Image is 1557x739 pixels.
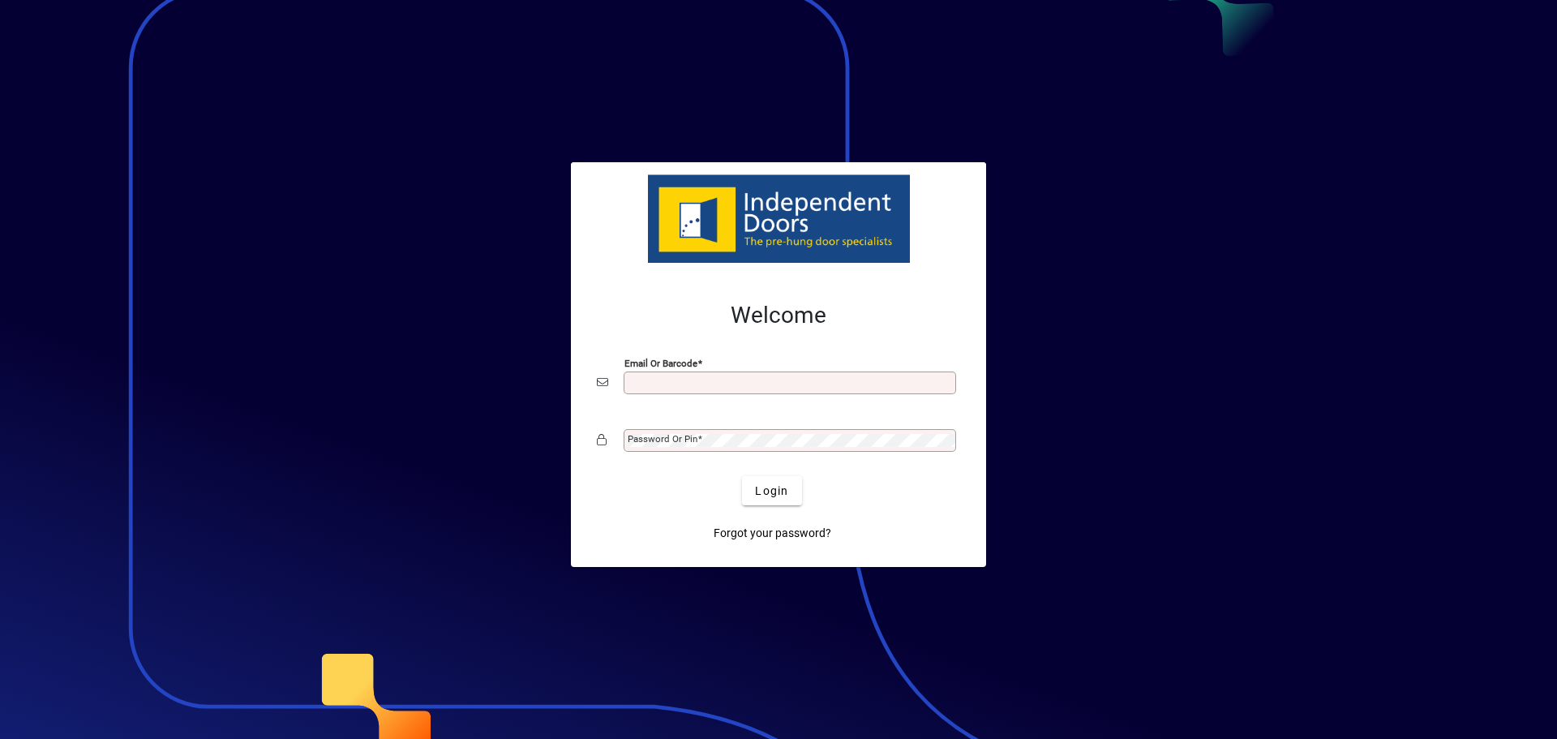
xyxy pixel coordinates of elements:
a: Forgot your password? [707,518,838,548]
button: Login [742,476,801,505]
mat-label: Email or Barcode [624,358,697,369]
span: Login [755,483,788,500]
span: Forgot your password? [714,525,831,542]
h2: Welcome [597,302,960,329]
mat-label: Password or Pin [628,433,697,445]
